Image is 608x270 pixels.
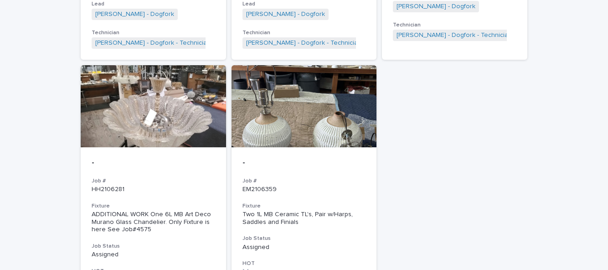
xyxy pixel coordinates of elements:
[242,158,366,168] p: -
[95,10,174,18] a: [PERSON_NAME] - Dogfork
[92,211,215,234] div: ADDITIONAL WORK One 6L MB Art Deco Murano Glass Chandelier. Only Fixture is here See Job#4575
[95,39,211,47] a: [PERSON_NAME] - Dogfork - Technician
[92,177,215,185] h3: Job #
[397,31,512,39] a: [PERSON_NAME] - Dogfork - Technician
[242,177,366,185] h3: Job #
[242,211,366,226] div: Two 1L MB Ceramic TL's, Pair w/Harps, Saddles and Finials
[92,202,215,210] h3: Fixture
[242,235,366,242] h3: Job Status
[246,39,361,47] a: [PERSON_NAME] - Dogfork - Technician
[397,3,475,10] a: [PERSON_NAME] - Dogfork
[393,21,516,29] h3: Technician
[242,29,366,36] h3: Technician
[242,186,366,193] p: EM2106359
[242,0,366,8] h3: Lead
[246,10,325,18] a: [PERSON_NAME] - Dogfork
[242,202,366,210] h3: Fixture
[92,29,215,36] h3: Technician
[92,158,215,168] p: -
[242,244,366,251] p: Assigned
[92,186,215,193] p: HH2106281
[92,251,215,259] p: Assigned
[92,0,215,8] h3: Lead
[242,260,366,267] h3: HOT
[92,243,215,250] h3: Job Status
